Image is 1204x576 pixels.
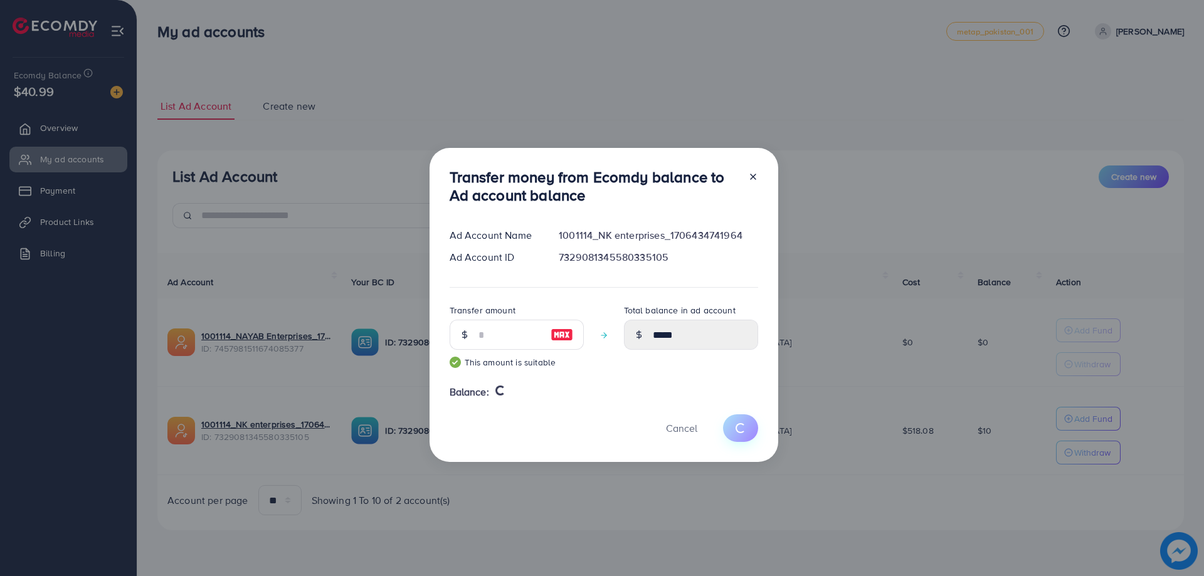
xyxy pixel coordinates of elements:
[551,327,573,342] img: image
[440,228,549,243] div: Ad Account Name
[666,421,697,435] span: Cancel
[549,250,768,264] div: 7329081345580335105
[440,250,549,264] div: Ad Account ID
[450,304,515,317] label: Transfer amount
[450,168,738,204] h3: Transfer money from Ecomdy balance to Ad account balance
[624,304,736,317] label: Total balance in ad account
[549,228,768,243] div: 1001114_NK enterprises_1706434741964
[450,357,461,368] img: guide
[450,356,584,369] small: This amount is suitable
[450,385,489,399] span: Balance:
[650,414,713,441] button: Cancel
